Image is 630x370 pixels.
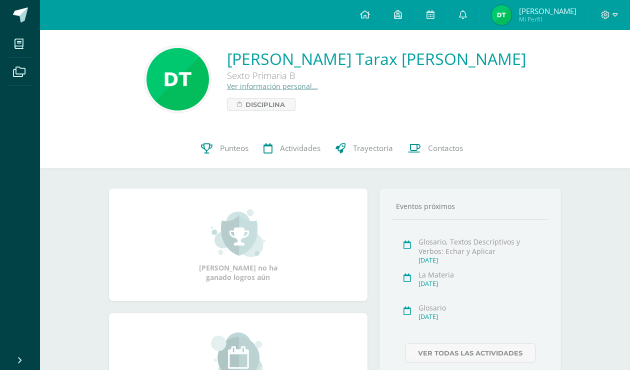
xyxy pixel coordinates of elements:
[227,48,526,69] a: [PERSON_NAME] Tarax [PERSON_NAME]
[256,128,328,168] a: Actividades
[188,208,288,282] div: [PERSON_NAME] no ha ganado logros aún
[491,5,511,25] img: bf31406a9824b8355575eeebf13ed9d5.png
[418,303,544,312] div: Glosario
[519,6,576,16] span: [PERSON_NAME]
[418,237,544,256] div: Glosario, Textos Descriptivos y Verbos: Echar y Aplicar
[328,128,400,168] a: Trayectoria
[280,143,320,153] span: Actividades
[405,343,535,363] a: Ver todas las actividades
[428,143,463,153] span: Contactos
[245,98,285,110] span: Disciplina
[193,128,256,168] a: Punteos
[211,208,265,258] img: achievement_small.png
[519,15,576,23] span: Mi Perfil
[400,128,470,168] a: Contactos
[227,69,526,81] div: Sexto Primaria B
[392,201,548,211] div: Eventos próximos
[220,143,248,153] span: Punteos
[418,256,544,264] div: [DATE]
[418,279,544,288] div: [DATE]
[418,270,544,279] div: La Materia
[418,312,544,321] div: [DATE]
[227,81,318,91] a: Ver información personal...
[353,143,393,153] span: Trayectoria
[146,48,209,110] img: f28aeb0184938374a59d1dec36fc7480.png
[227,98,295,111] a: Disciplina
